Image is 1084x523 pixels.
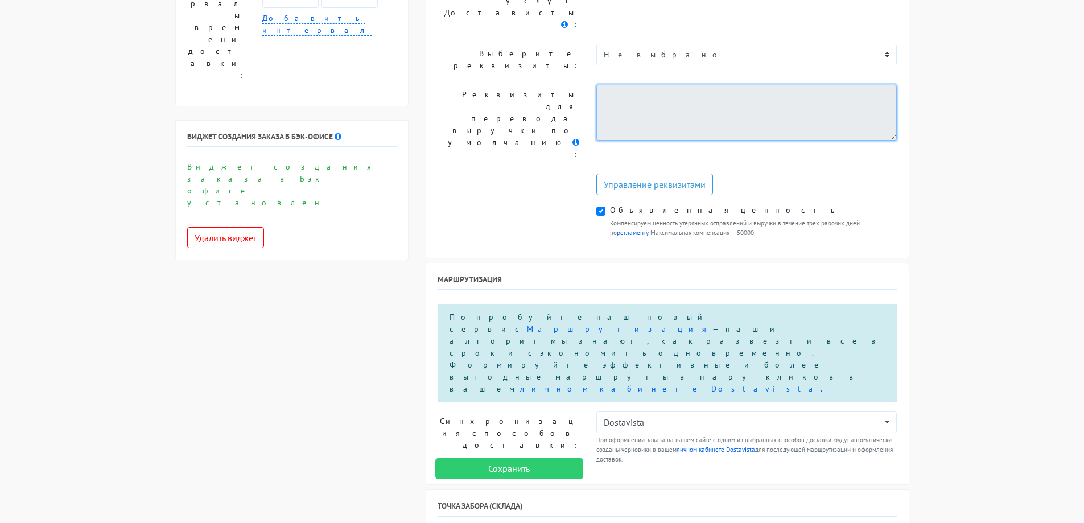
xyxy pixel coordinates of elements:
label: Реквизиты для перевода выручки по умолчанию : [429,85,588,164]
div: Попробуйте наш новый сервис — наши алгоритмы знают, как развезти все в срок и сэкономить одноврем... [438,304,897,402]
div: Dostavista [604,415,883,429]
label: Синхронизация способов доставки: [429,411,588,464]
h6: Виджет создания заказа в Бэк-офисе [187,132,397,147]
a: Добавить интервал [262,13,372,36]
p: Виджет создания заказа в Бэк-офисе установлен [187,161,397,209]
a: регламенту [617,229,648,237]
button: Удалить виджет [187,227,264,249]
label: Выберите реквизиты: [429,44,588,76]
a: личном кабинете Dostavista. [520,384,831,394]
a: Управление реквизитами [596,174,713,195]
h6: Точка забора (склада) [438,501,897,517]
label: Объявленная ценность [610,204,840,216]
small: При оформлении заказа на вашем сайте с одним из выбранных способов доставки, будут автоматически ... [596,435,897,464]
button: Dostavista [596,411,897,433]
h6: Маршрутизация [438,275,897,290]
a: личном кабинете Dostavista [677,446,755,454]
input: Сохранить [435,458,583,480]
small: Компенсируем ценность утерянных отправлений и выручки в течение трех рабочих дней по . Максимальн... [610,219,897,238]
a: Маршрутизация [527,324,712,334]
